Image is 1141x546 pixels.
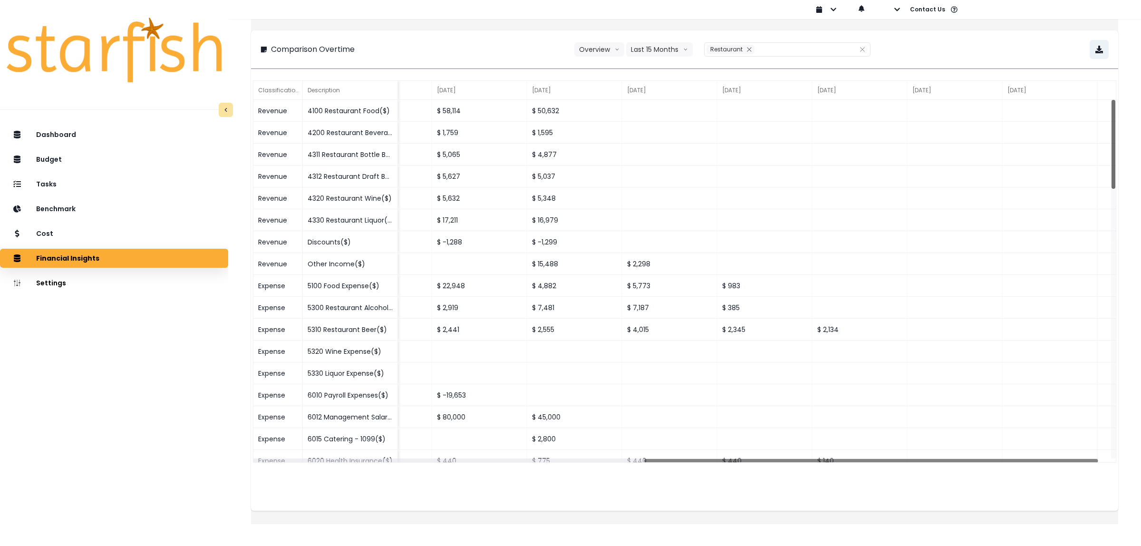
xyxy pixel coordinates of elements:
div: Expense [253,319,303,341]
div: 6010 Payroll Expenses($) [303,384,398,406]
p: Dashboard [36,131,76,139]
div: Description [303,81,398,100]
div: Revenue [253,209,303,231]
div: $ 4,015 [622,319,717,341]
div: Expense [253,297,303,319]
button: Remove [744,45,754,54]
div: 6015 Catering - 1099($) [303,428,398,450]
div: $ 440 [622,450,717,472]
div: Other Income($) [303,253,398,275]
div: 4330 Restaurant Liquor($) [303,209,398,231]
div: [DATE] [527,81,622,100]
div: [DATE] [432,81,527,100]
div: Expense [253,450,303,472]
div: [DATE] [717,81,812,100]
div: $ 4,882 [527,275,622,297]
div: $ 58,114 [432,100,527,122]
div: 5300 Restaurant Alcohol($) [303,297,398,319]
div: $ 983 [717,275,812,297]
div: $ 80,000 [432,406,527,428]
p: Comparison Overtime [271,44,355,55]
p: Benchmark [36,205,76,213]
div: $ 2,555 [527,319,622,341]
svg: arrow down line [683,45,688,54]
div: $ -19,653 [432,384,527,406]
p: Cost [36,230,53,238]
div: $ 775 [527,450,622,472]
div: $ -1,288 [432,231,527,253]
div: $ 7,481 [527,297,622,319]
div: $ 4,877 [527,144,622,166]
div: $ 5,065 [432,144,527,166]
div: Revenue [253,187,303,209]
div: Discounts($) [303,231,398,253]
svg: close [746,47,752,52]
div: 5100 Food Expense($) [303,275,398,297]
div: $ 5,037 [527,166,622,187]
div: [DATE] [1003,81,1098,100]
div: [DATE] [908,81,1003,100]
div: 5320 Wine Expense($) [303,341,398,362]
div: $ 7,187 [622,297,717,319]
div: 4200 Restaurant Beverages($) [303,122,398,144]
div: 6012 Management Salary($) [303,406,398,428]
div: $ 50,632 [527,100,622,122]
div: Classification [253,81,303,100]
div: 4311 Restaurant Bottle Beer($) [303,144,398,166]
div: Expense [253,428,303,450]
div: Restaurant [706,45,754,54]
div: $ 5,632 [432,187,527,209]
p: Tasks [36,180,57,188]
div: $ -1,299 [527,231,622,253]
div: $ 2,919 [432,297,527,319]
div: 5330 Liquor Expense($) [303,362,398,384]
div: Revenue [253,144,303,166]
div: [DATE] [622,81,717,100]
div: $ 440 [717,450,812,472]
div: Expense [253,341,303,362]
div: $ 440 [432,450,527,472]
button: Overviewarrow down line [574,42,624,57]
svg: arrow down line [615,45,619,54]
div: 4320 Restaurant Wine($) [303,187,398,209]
div: Revenue [253,253,303,275]
div: $ 2,134 [812,319,908,341]
div: $ 5,773 [622,275,717,297]
div: $ 45,000 [527,406,622,428]
div: $ 22,948 [432,275,527,297]
button: Clear [860,45,865,54]
div: Revenue [253,122,303,144]
div: Expense [253,275,303,297]
div: $ 2,441 [432,319,527,341]
div: 4312 Restaurant Draft Beer($) [303,166,398,187]
p: Budget [36,156,62,164]
div: Expense [253,384,303,406]
div: $ 16,979 [527,209,622,231]
div: $ 15,488 [527,253,622,275]
div: 5310 Restaurant Beer($) [303,319,398,341]
div: $ 2,800 [527,428,622,450]
div: $ 140 [812,450,908,472]
div: Expense [253,406,303,428]
div: [DATE] [812,81,908,100]
div: Revenue [253,166,303,187]
div: $ 2,345 [717,319,812,341]
div: Revenue [253,231,303,253]
button: Last 15 Monthsarrow down line [626,42,693,57]
div: 4100 Restaurant Food($) [303,100,398,122]
div: Expense [253,362,303,384]
div: $ 1,759 [432,122,527,144]
span: Restaurant [710,45,743,53]
div: $ 5,627 [432,166,527,187]
svg: close [860,47,865,52]
div: 6020 Health Insurance($) [303,450,398,472]
div: $ 1,595 [527,122,622,144]
div: $ 385 [717,297,812,319]
div: $ 2,298 [622,253,717,275]
div: Revenue [253,100,303,122]
div: $ 5,348 [527,187,622,209]
div: $ 17,211 [432,209,527,231]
